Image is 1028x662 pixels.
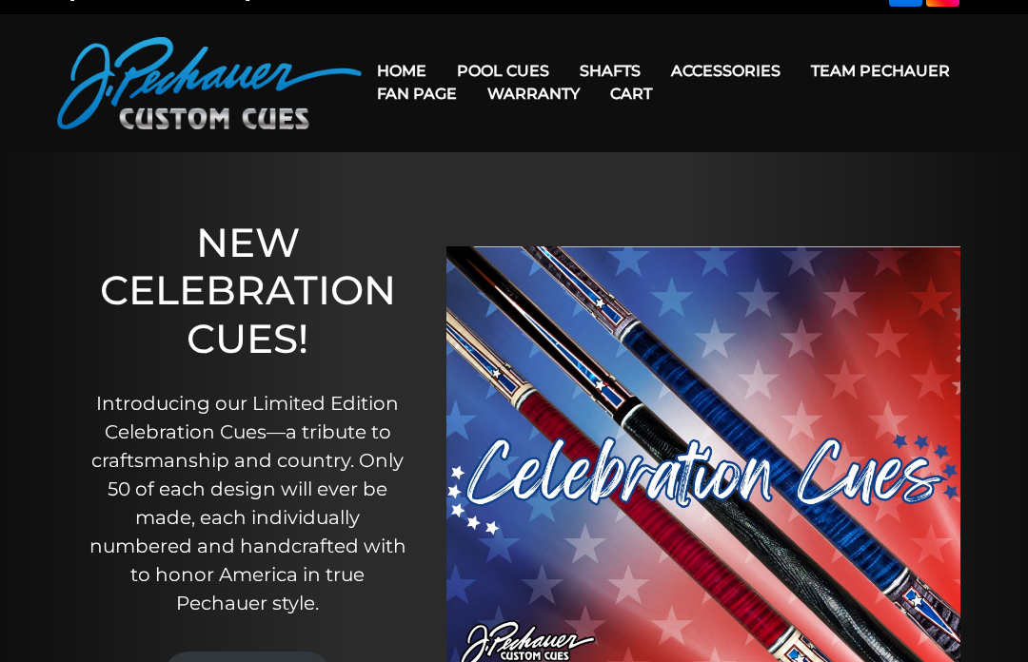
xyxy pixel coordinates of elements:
a: Warranty [472,69,595,118]
a: Fan Page [362,69,472,118]
a: Home [362,47,442,95]
a: Shafts [564,47,656,95]
h1: NEW CELEBRATION CUES! [87,219,408,362]
p: Introducing our Limited Edition Celebration Cues—a tribute to craftsmanship and country. Only 50 ... [87,389,408,617]
a: Accessories [656,47,796,95]
a: Team Pechauer [796,47,965,95]
a: Cart [595,69,667,118]
img: Pechauer Custom Cues [57,37,362,129]
a: Pool Cues [442,47,564,95]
